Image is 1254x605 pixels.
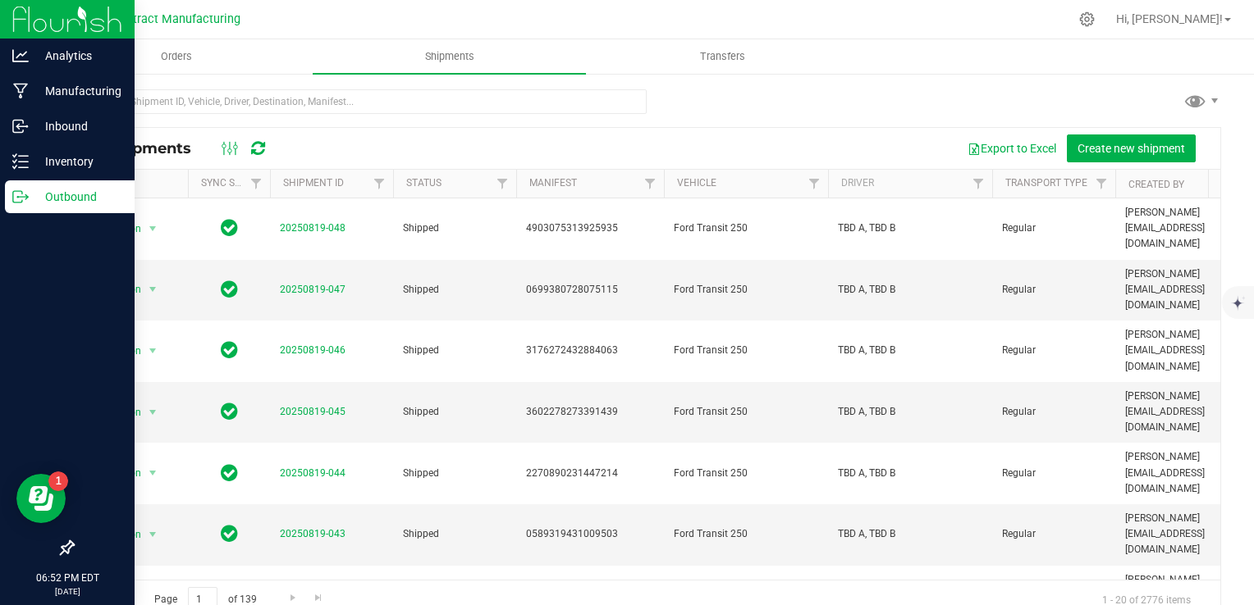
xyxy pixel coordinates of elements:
a: 20250819-046 [280,344,346,356]
a: Filter [965,170,992,198]
span: Shipped [403,343,506,358]
inline-svg: Outbound [12,189,29,205]
a: 20250819-048 [280,222,346,234]
inline-svg: Inventory [12,153,29,170]
span: 0589319431009503 [526,526,654,542]
a: Created By [1128,179,1184,190]
div: Manage settings [1077,11,1097,27]
button: Export to Excel [957,134,1067,162]
span: TBD A, TBD B [838,343,982,358]
span: TBD A, TBD B [838,282,982,298]
span: Shipped [403,526,506,542]
p: [DATE] [7,585,127,598]
span: All Shipments [85,139,208,157]
span: TBD A, TBD B [838,221,982,236]
span: Create new shipment [1078,142,1185,155]
a: Vehicle [677,177,716,189]
a: Transport Type [1005,177,1087,189]
a: Sync Status [201,177,264,189]
span: In Sync [221,400,238,423]
span: TBD A, TBD B [838,466,982,481]
span: Regular [1002,404,1105,420]
a: Filter [637,170,664,198]
p: Outbound [29,187,127,207]
span: select [143,401,163,424]
span: Regular [1002,343,1105,358]
span: Regular [1002,466,1105,481]
span: In Sync [221,522,238,545]
iframe: Resource center unread badge [48,471,68,491]
a: 20250819-045 [280,406,346,417]
span: Orders [139,49,214,64]
button: Create new shipment [1067,134,1196,162]
span: In Sync [221,216,238,239]
a: 20250819-044 [280,467,346,479]
iframe: Resource center [16,474,66,523]
a: 20250819-043 [280,528,346,539]
span: Transfers [678,49,767,64]
a: Transfers [586,39,859,74]
a: Filter [243,170,270,198]
span: Ford Transit 250 [674,466,818,481]
span: select [143,217,163,240]
span: select [143,339,163,362]
span: select [143,278,163,301]
span: In Sync [221,278,238,301]
p: 06:52 PM EDT [7,571,127,585]
a: Manifest [529,177,577,189]
span: Ford Transit 250 [674,526,818,542]
span: Shipped [403,404,506,420]
p: Manufacturing [29,81,127,101]
span: Regular [1002,526,1105,542]
span: CT Contract Manufacturing [94,12,240,26]
th: Driver [828,170,992,198]
a: Filter [801,170,828,198]
inline-svg: Inbound [12,118,29,134]
span: In Sync [221,462,238,484]
a: Shipment ID [283,177,344,189]
span: Shipped [403,466,506,481]
span: Shipped [403,221,506,236]
a: Filter [366,170,393,198]
span: Shipped [403,282,506,298]
a: 20250819-047 [280,284,346,295]
span: select [143,462,163,484]
span: Ford Transit 250 [674,221,818,236]
span: 3602278273391439 [526,404,654,420]
inline-svg: Analytics [12,48,29,64]
span: 2270890231447214 [526,466,654,481]
span: Regular [1002,221,1105,236]
span: In Sync [221,339,238,362]
span: 0699380728075115 [526,282,654,298]
span: TBD A, TBD B [838,404,982,420]
span: Shipments [403,49,497,64]
p: Inbound [29,116,127,136]
a: Filter [489,170,516,198]
a: Filter [1088,170,1115,198]
input: Search Shipment ID, Vehicle, Driver, Destination, Manifest... [72,89,647,114]
span: Ford Transit 250 [674,343,818,358]
a: Status [406,177,442,189]
span: Ford Transit 250 [674,404,818,420]
span: Regular [1002,282,1105,298]
span: select [143,523,163,546]
a: Orders [39,39,313,74]
span: 3176272432884063 [526,343,654,358]
span: Hi, [PERSON_NAME]! [1116,12,1223,25]
span: Ford Transit 250 [674,282,818,298]
inline-svg: Manufacturing [12,83,29,99]
p: Analytics [29,46,127,66]
span: TBD A, TBD B [838,526,982,542]
span: 4903075313925935 [526,221,654,236]
a: Shipments [313,39,586,74]
p: Inventory [29,152,127,171]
